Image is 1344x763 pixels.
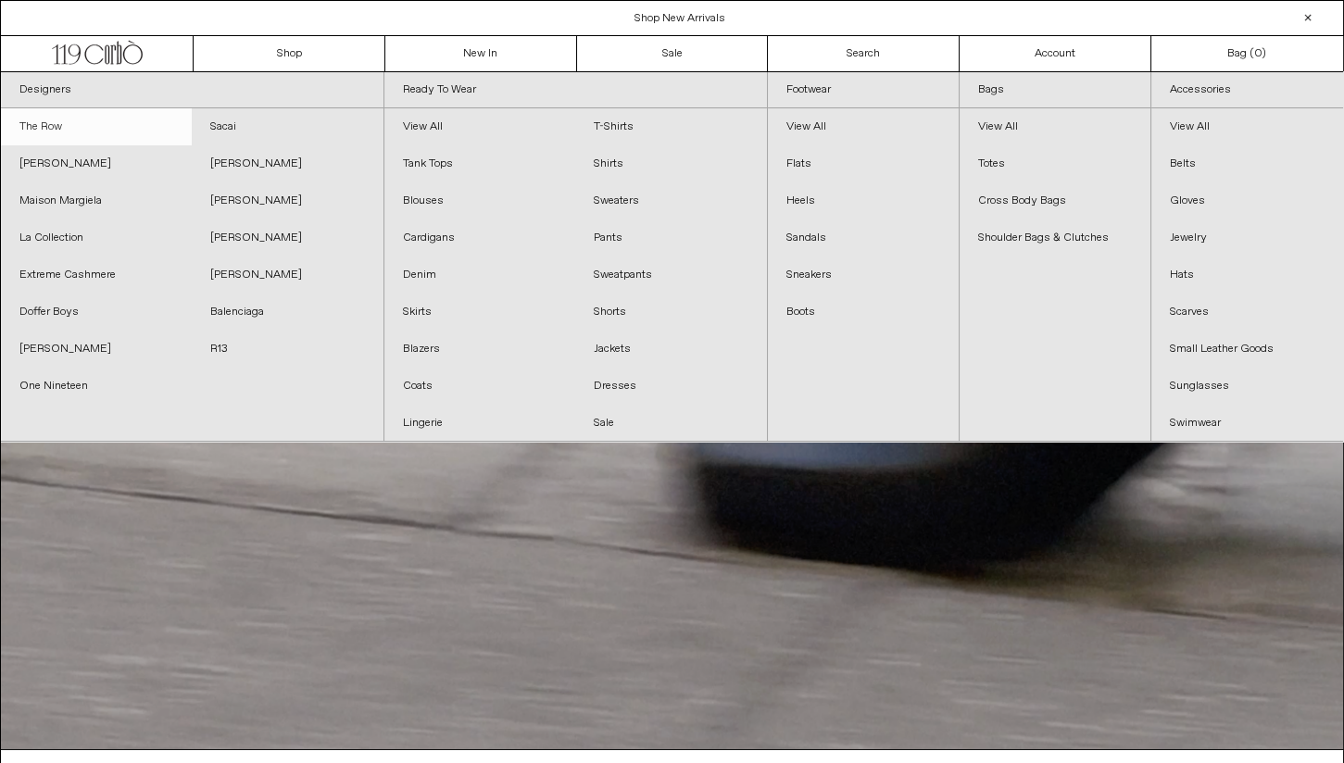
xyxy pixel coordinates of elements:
[1,182,192,219] a: Maison Margiela
[1151,108,1343,145] a: View All
[192,108,383,145] a: Sacai
[192,294,383,331] a: Balenciaga
[1151,405,1343,442] a: Swimwear
[575,219,766,256] a: Pants
[768,72,959,108] a: Footwear
[1,145,192,182] a: [PERSON_NAME]
[384,145,575,182] a: Tank Tops
[634,11,725,26] a: Shop New Arrivals
[1254,45,1266,62] span: )
[384,219,575,256] a: Cardigans
[384,182,575,219] a: Blouses
[1151,145,1343,182] a: Belts
[1151,368,1343,405] a: Sunglasses
[1,219,192,256] a: La Collection
[575,294,766,331] a: Shorts
[768,256,959,294] a: Sneakers
[1151,219,1343,256] a: Jewelry
[1151,36,1343,71] a: Bag ()
[192,145,383,182] a: [PERSON_NAME]
[385,36,577,71] a: New In
[960,219,1150,256] a: Shoulder Bags & Clutches
[768,36,960,71] a: Search
[575,145,766,182] a: Shirts
[768,108,959,145] a: View All
[1151,331,1343,368] a: Small Leather Goods
[1,294,192,331] a: Doffer Boys
[1,256,192,294] a: Extreme Cashmere
[384,256,575,294] a: Denim
[384,368,575,405] a: Coats
[575,368,766,405] a: Dresses
[1151,294,1343,331] a: Scarves
[960,182,1150,219] a: Cross Body Bags
[1,368,192,405] a: One Nineteen
[1151,182,1343,219] a: Gloves
[575,405,766,442] a: Sale
[768,145,959,182] a: Flats
[192,182,383,219] a: [PERSON_NAME]
[1,331,192,368] a: [PERSON_NAME]
[960,36,1151,71] a: Account
[960,108,1150,145] a: View All
[575,256,766,294] a: Sweatpants
[1254,46,1262,61] span: 0
[384,331,575,368] a: Blazers
[768,182,959,219] a: Heels
[1,72,383,108] a: Designers
[575,331,766,368] a: Jackets
[768,219,959,256] a: Sandals
[384,294,575,331] a: Skirts
[384,72,767,108] a: Ready To Wear
[577,36,769,71] a: Sale
[1,739,1343,754] a: Your browser does not support the video tag.
[1,108,192,145] a: The Row
[575,182,766,219] a: Sweaters
[384,108,575,145] a: View All
[960,145,1150,182] a: Totes
[194,36,385,71] a: Shop
[575,108,766,145] a: T-Shirts
[960,72,1150,108] a: Bags
[192,256,383,294] a: [PERSON_NAME]
[192,331,383,368] a: R13
[192,219,383,256] a: [PERSON_NAME]
[1151,256,1343,294] a: Hats
[1151,72,1343,108] a: Accessories
[384,405,575,442] a: Lingerie
[768,294,959,331] a: Boots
